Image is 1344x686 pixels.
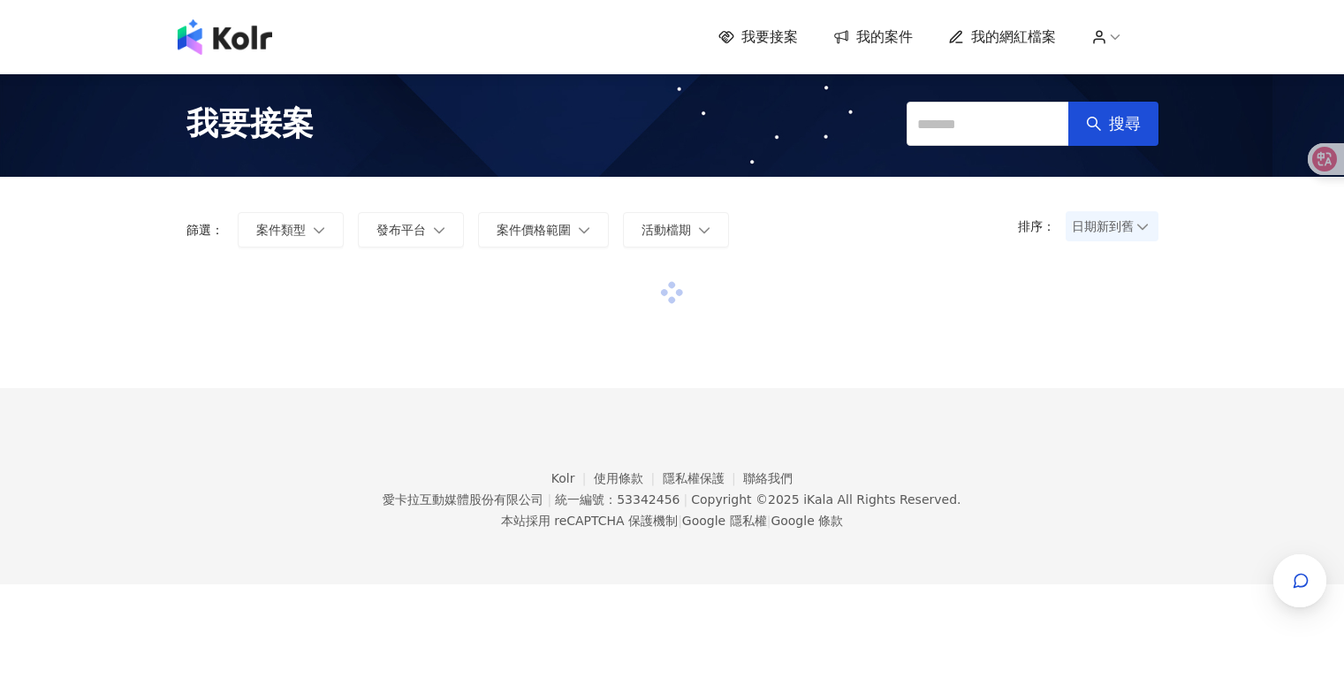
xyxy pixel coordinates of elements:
div: 愛卡拉互動媒體股份有限公司 [383,492,543,507]
span: 日期新到舊 [1072,213,1152,240]
button: 發布平台 [358,212,464,248]
span: 我要接案 [186,102,314,146]
span: | [683,492,687,507]
a: 使用條款 [594,471,663,485]
span: | [767,514,771,528]
a: 隱私權保護 [663,471,744,485]
a: Google 條款 [771,514,843,528]
a: 我的案件 [833,27,913,47]
div: 統一編號：53342456 [555,492,680,507]
a: 我要接案 [718,27,798,47]
button: 活動檔期 [623,212,729,248]
a: Kolr [551,471,594,485]
a: 我的網紅檔案 [948,27,1056,47]
p: 排序： [1018,219,1066,233]
div: Copyright © 2025 All Rights Reserved. [691,492,961,507]
span: | [678,514,682,528]
span: 我要接案 [741,27,798,47]
span: 案件類型 [256,223,306,237]
button: 搜尋 [1068,102,1158,146]
span: 我的案件 [856,27,913,47]
button: 案件價格範圍 [478,212,609,248]
span: 搜尋 [1109,114,1141,133]
button: 案件類型 [238,212,344,248]
span: 案件價格範圍 [497,223,571,237]
img: logo [178,19,272,55]
p: 篩選： [186,223,224,237]
span: 發布平台 [376,223,426,237]
a: iKala [803,492,833,507]
a: Google 隱私權 [682,514,767,528]
span: | [547,492,551,507]
span: search [1086,116,1102,132]
span: 我的網紅檔案 [971,27,1056,47]
a: 聯絡我們 [743,471,793,485]
span: 活動檔期 [642,223,691,237]
span: 本站採用 reCAPTCHA 保護機制 [501,510,843,531]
